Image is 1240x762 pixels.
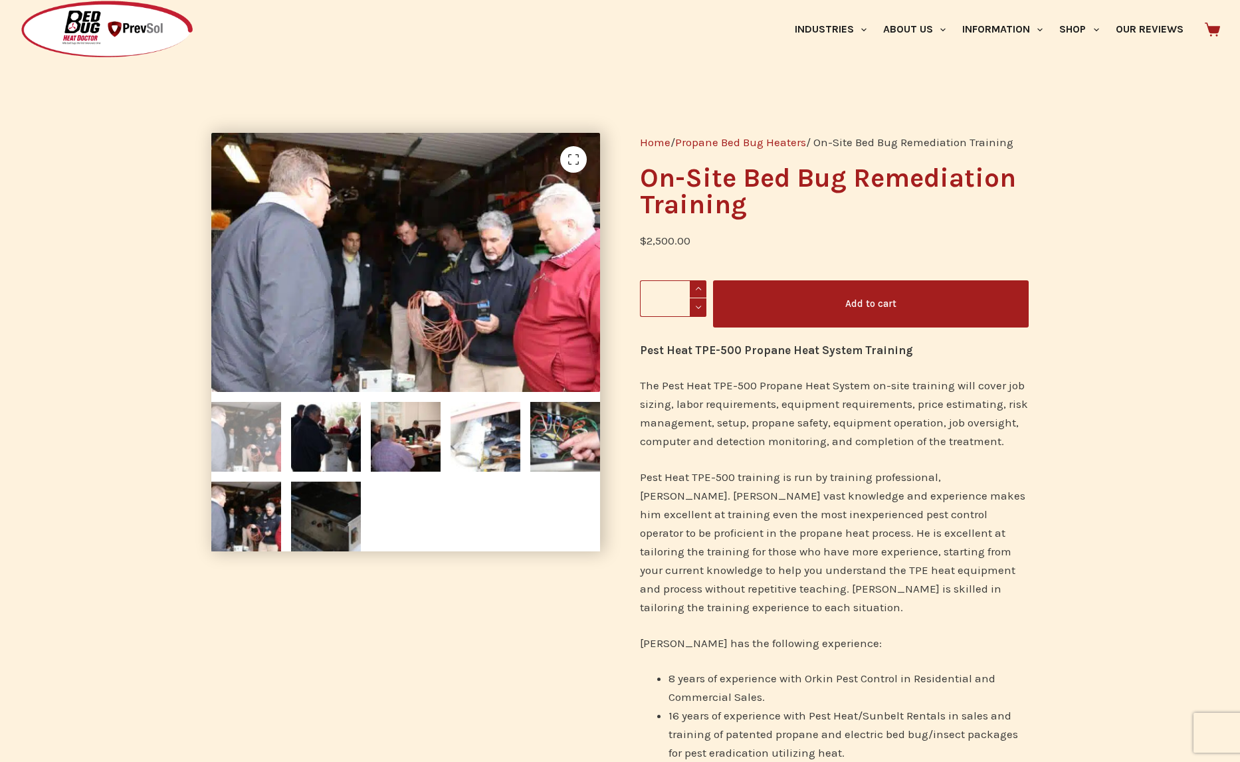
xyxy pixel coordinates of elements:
[291,482,361,551] img: On-Site Bed Bug Remediation Training - Image 7
[640,280,706,317] input: Product quantity
[211,133,600,392] img: On-Site Bed Bug Remediation Training
[291,402,361,472] img: On-Site Bed Bug Remediation Training - Image 2
[640,343,913,357] b: Pest Heat TPE-500 Propane Heat System Training
[640,136,671,149] a: Home
[640,234,647,247] span: $
[211,402,281,472] img: On-Site Bed Bug Remediation Training
[530,402,600,472] img: On-Site Bed Bug Remediation Training - Image 5
[640,165,1029,218] h1: On-Site Bed Bug Remediation Training
[640,133,1029,151] nav: Breadcrumb
[640,470,1025,614] span: Pest Heat TPE-500 training is run by training professional, [PERSON_NAME]. [PERSON_NAME] vast kno...
[211,254,600,268] a: On-Site Bed Bug Remediation Training
[371,402,441,472] img: On-Site Bed Bug Remediation Training - Image 3
[675,136,806,149] a: Propane Bed Bug Heaters
[560,146,587,173] a: View full-screen image gallery
[669,672,995,704] span: 8 years of experience with Orkin Pest Control in Residential and Commercial Sales.
[669,709,1018,759] span: 16 years of experience with Pest Heat/Sunbelt Rentals in sales and training of patented propane a...
[211,482,281,551] img: On-Site Bed Bug Remediation Training - Image 6
[640,379,1028,448] span: The Pest Heat TPE-500 Propane Heat System on-site training will cover job sizing, labor requireme...
[640,636,882,650] span: [PERSON_NAME] has the following experience:
[713,280,1029,328] button: Add to cart
[640,234,690,247] bdi: 2,500.00
[451,402,520,472] img: On-Site Bed Bug Remediation Training - Image 4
